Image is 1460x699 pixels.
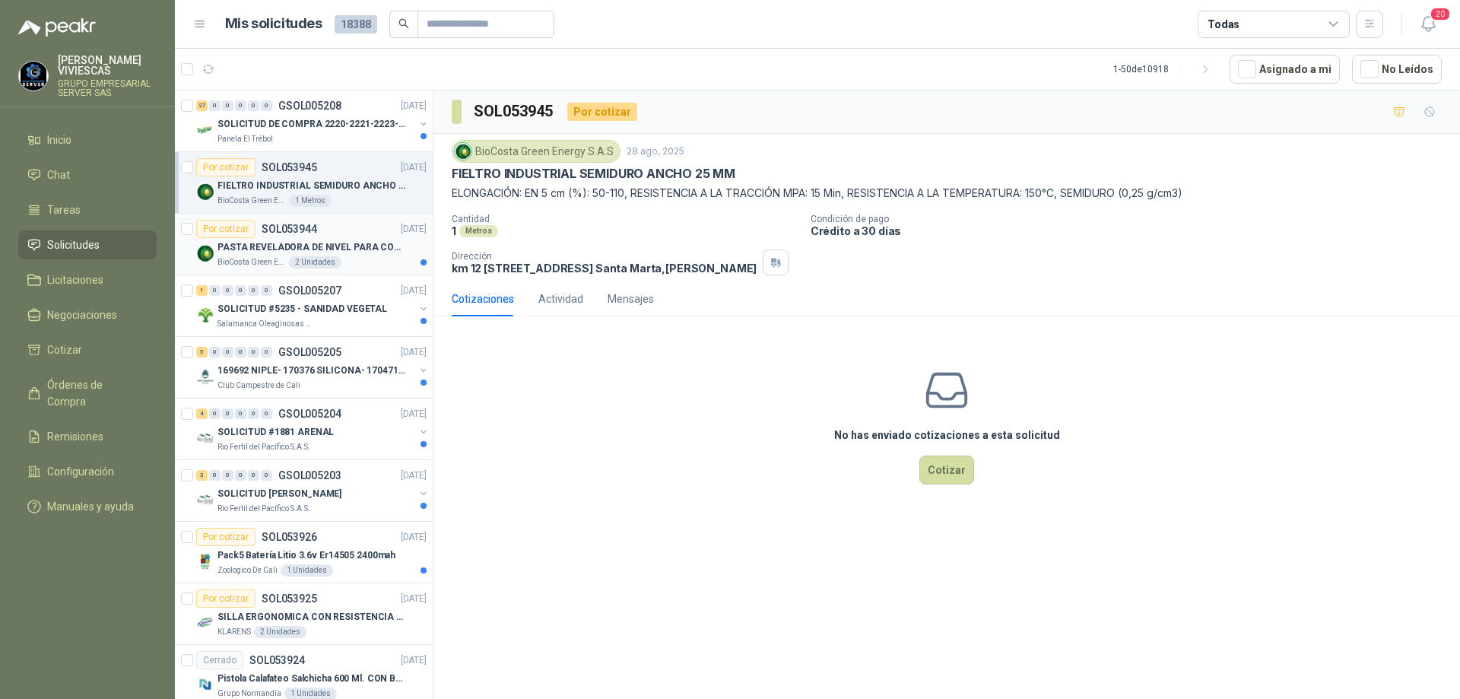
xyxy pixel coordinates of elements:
[209,347,221,357] div: 0
[196,220,255,238] div: Por cotizar
[217,256,286,268] p: BioCosta Green Energy S.A.S
[452,262,757,275] p: km 12 [STREET_ADDRESS] Santa Marta , [PERSON_NAME]
[58,55,157,76] p: [PERSON_NAME] VIVIESCAS
[278,470,341,481] p: GSOL005203
[196,121,214,139] img: Company Logo
[196,158,255,176] div: Por cotizar
[196,466,430,515] a: 3 0 0 0 0 0 GSOL005203[DATE] Company LogoSOLICITUD [PERSON_NAME]Rio Fertil del Pacífico S.A.S.
[278,100,341,111] p: GSOL005208
[1352,55,1442,84] button: No Leídos
[209,408,221,419] div: 0
[235,100,246,111] div: 0
[217,672,407,686] p: Pistola Calafateo Salchicha 600 Ml. CON BOQUILLA
[401,653,427,668] p: [DATE]
[398,18,409,29] span: search
[222,347,233,357] div: 0
[401,345,427,360] p: [DATE]
[919,456,974,485] button: Cotizar
[18,422,157,451] a: Remisiones
[196,281,430,330] a: 1 0 0 0 0 0 GSOL005207[DATE] Company LogoSOLICITUD #5235 - SANIDAD VEGETALSalamanca Oleaginosas SAS
[196,97,430,145] a: 27 0 0 0 0 0 GSOL005208[DATE] Company LogoSOLICITUD DE COMPRA 2220-2221-2223-2224Panela El Trébol
[217,380,300,392] p: Club Campestre de Cali
[401,160,427,175] p: [DATE]
[18,160,157,189] a: Chat
[401,99,427,113] p: [DATE]
[217,610,407,624] p: SILLA ERGONOMICA CON RESISTENCIA A 150KG
[196,367,214,386] img: Company Logo
[19,62,48,91] img: Company Logo
[254,626,306,638] div: 2 Unidades
[459,225,498,237] div: Metros
[452,185,1442,202] p: ELONGACIÓN: EN 5 cm (%): 50-110, RESISTENCIA A LA TRACCIÓN MPA: 15 Min, RESISTENCIA A LA TEMPERAT...
[47,272,103,288] span: Licitaciones
[1230,55,1340,84] button: Asignado a mi
[222,408,233,419] div: 0
[401,407,427,421] p: [DATE]
[18,195,157,224] a: Tareas
[1208,16,1239,33] div: Todas
[217,364,407,378] p: 169692 NIPLE- 170376 SILICONA- 170471 VALVULA REG
[1414,11,1442,38] button: 20
[175,214,433,275] a: Por cotizarSOL053944[DATE] Company LogoPASTA REVELADORA DE NIVEL PARA COMBUSTIBLES/ACEITES DE COL...
[278,408,341,419] p: GSOL005204
[217,487,341,501] p: SOLICITUD [PERSON_NAME]
[196,244,214,262] img: Company Logo
[452,224,456,237] p: 1
[196,347,208,357] div: 5
[217,548,395,563] p: Pack5 Batería Litio 3.6v Er14505 2400mah
[289,256,341,268] div: 2 Unidades
[47,307,117,323] span: Negociaciones
[209,470,221,481] div: 0
[248,470,259,481] div: 0
[217,425,334,440] p: SOLICITUD #1881 ARENAL
[235,408,246,419] div: 0
[209,100,221,111] div: 0
[58,79,157,97] p: GRUPO EMPRESARIAL SERVER SAS
[262,593,317,604] p: SOL053925
[1430,7,1451,21] span: 20
[217,318,313,330] p: Salamanca Oleaginosas SAS
[209,285,221,296] div: 0
[567,103,637,121] div: Por cotizar
[261,347,272,357] div: 0
[401,469,427,483] p: [DATE]
[261,470,272,481] div: 0
[1113,57,1217,81] div: 1 - 50 de 10918
[455,143,471,160] img: Company Logo
[196,306,214,324] img: Company Logo
[235,285,246,296] div: 0
[47,167,70,183] span: Chat
[452,214,798,224] p: Cantidad
[811,214,1454,224] p: Condición de pago
[248,285,259,296] div: 0
[47,498,134,515] span: Manuales y ayuda
[18,265,157,294] a: Licitaciones
[175,522,433,583] a: Por cotizarSOL053926[DATE] Company LogoPack5 Batería Litio 3.6v Er14505 2400mahZoologico De Cali1...
[18,492,157,521] a: Manuales y ayuda
[18,18,96,37] img: Logo peakr
[452,251,757,262] p: Dirección
[289,195,332,207] div: 1 Metros
[196,589,255,608] div: Por cotizar
[196,552,214,570] img: Company Logo
[217,117,407,132] p: SOLICITUD DE COMPRA 2220-2221-2223-2224
[811,224,1454,237] p: Crédito a 30 días
[222,470,233,481] div: 0
[262,224,317,234] p: SOL053944
[222,285,233,296] div: 0
[278,347,341,357] p: GSOL005205
[249,655,305,666] p: SOL053924
[262,162,317,173] p: SOL053945
[18,457,157,486] a: Configuración
[196,470,208,481] div: 3
[175,583,433,645] a: Por cotizarSOL053925[DATE] Company LogoSILLA ERGONOMICA CON RESISTENCIA A 150KGKLARENS2 Unidades
[261,408,272,419] div: 0
[47,463,114,480] span: Configuración
[261,285,272,296] div: 0
[401,284,427,298] p: [DATE]
[608,291,654,307] div: Mensajes
[196,285,208,296] div: 1
[261,100,272,111] div: 0
[834,427,1060,443] h3: No has enviado cotizaciones a esta solicitud
[175,152,433,214] a: Por cotizarSOL053945[DATE] Company LogoFIELTRO INDUSTRIAL SEMIDURO ANCHO 25 MMBioCosta Green Ener...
